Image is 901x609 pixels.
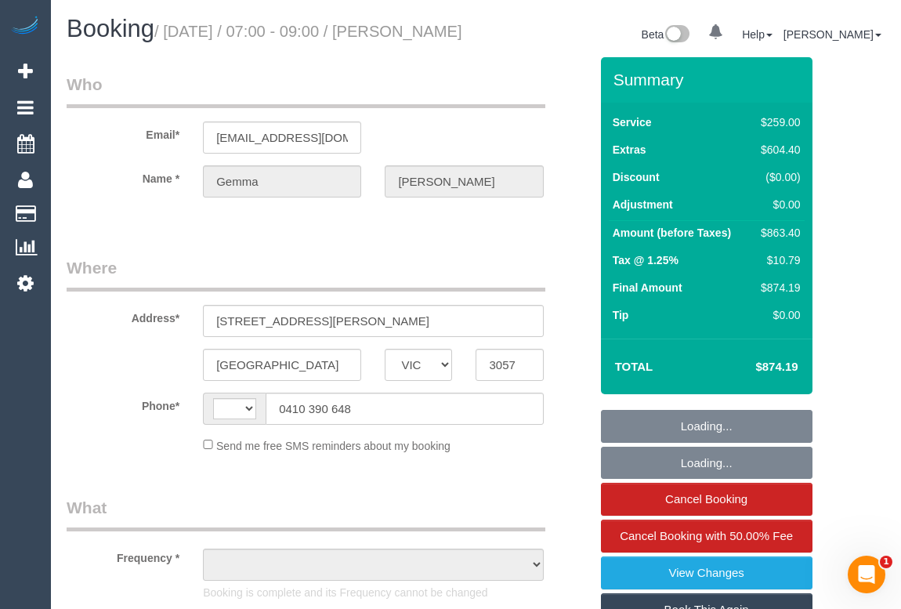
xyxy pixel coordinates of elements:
a: Help [742,28,773,41]
a: [PERSON_NAME] [783,28,881,41]
a: View Changes [601,556,812,589]
label: Adjustment [613,197,673,212]
div: ($0.00) [754,169,800,185]
label: Tax @ 1.25% [613,252,678,268]
img: New interface [664,25,689,45]
input: Email* [203,121,361,154]
label: Address* [55,305,191,326]
input: Post Code* [476,349,543,381]
legend: What [67,496,545,531]
label: Phone* [55,393,191,414]
input: Suburb* [203,349,361,381]
small: / [DATE] / 07:00 - 09:00 / [PERSON_NAME] [154,23,462,40]
strong: Total [615,360,653,373]
label: Discount [613,169,660,185]
div: $874.19 [754,280,800,295]
h4: $874.19 [708,361,798,374]
span: 1 [880,556,892,568]
p: Booking is complete and its Frequency cannot be changed [203,585,543,600]
label: Final Amount [613,280,682,295]
div: $863.40 [754,225,800,241]
label: Tip [613,307,629,323]
div: $0.00 [754,197,800,212]
label: Extras [613,142,646,158]
div: $0.00 [754,307,800,323]
span: Booking [67,15,154,42]
label: Amount (before Taxes) [613,225,731,241]
label: Frequency * [55,545,191,566]
h3: Summary [613,71,805,89]
legend: Where [67,256,545,292]
div: $259.00 [754,114,800,130]
input: Last Name* [385,165,543,198]
label: Name * [55,165,191,187]
img: Automaid Logo [9,16,41,38]
label: Service [613,114,652,130]
input: Phone* [266,393,543,425]
legend: Who [67,73,545,108]
span: Cancel Booking with 50.00% Fee [620,529,793,542]
a: Beta [642,28,690,41]
label: Email* [55,121,191,143]
div: $10.79 [754,252,800,268]
iframe: Intercom live chat [848,556,885,593]
input: First Name* [203,165,361,198]
a: Cancel Booking [601,483,812,516]
div: $604.40 [754,142,800,158]
a: Cancel Booking with 50.00% Fee [601,520,812,553]
span: Send me free SMS reminders about my booking [216,439,450,451]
